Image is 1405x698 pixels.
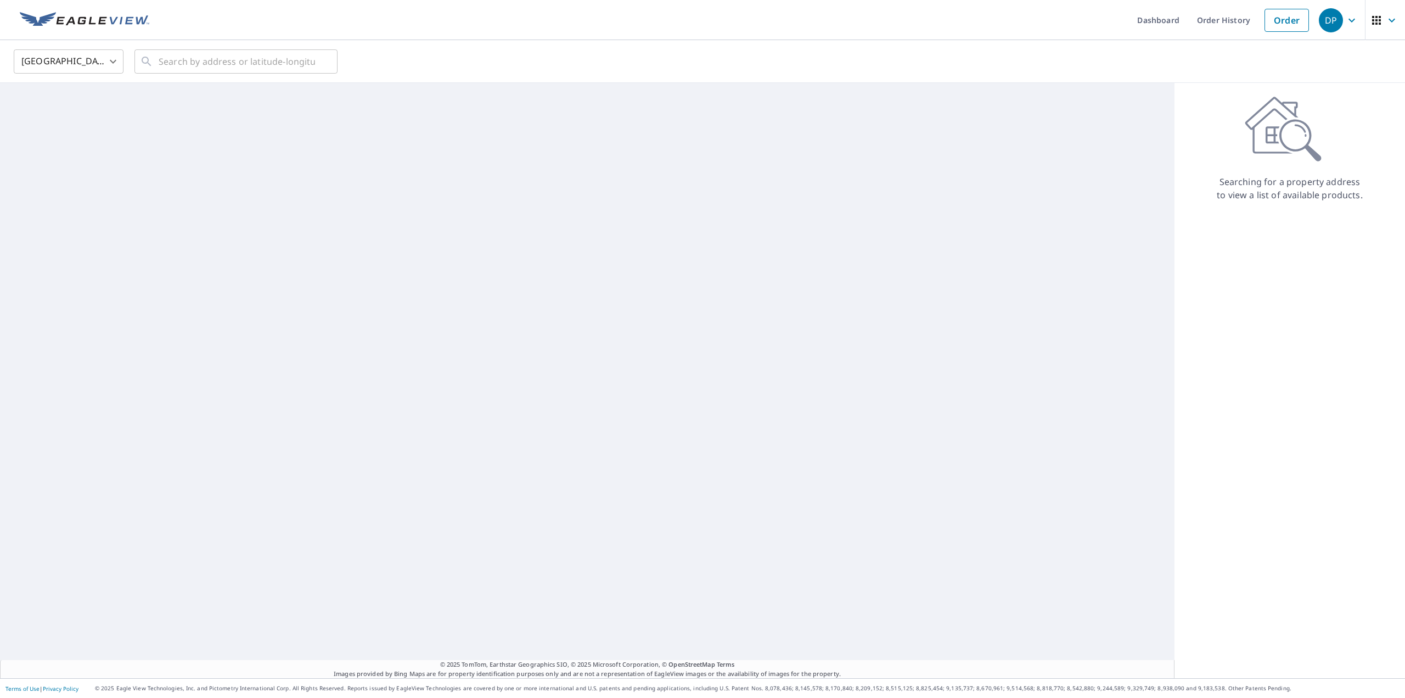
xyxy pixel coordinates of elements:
p: | [5,685,78,692]
a: Order [1264,9,1309,32]
span: © 2025 TomTom, Earthstar Geographics SIO, © 2025 Microsoft Corporation, © [440,660,735,669]
p: Searching for a property address to view a list of available products. [1216,175,1363,202]
div: [GEOGRAPHIC_DATA] [14,46,123,77]
div: DP [1319,8,1343,32]
a: Terms of Use [5,685,40,693]
img: EV Logo [20,12,149,29]
p: © 2025 Eagle View Technologies, Inc. and Pictometry International Corp. All Rights Reserved. Repo... [95,684,1400,693]
input: Search by address or latitude-longitude [159,46,315,77]
a: Privacy Policy [43,685,78,693]
a: OpenStreetMap [668,660,715,668]
a: Terms [717,660,735,668]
